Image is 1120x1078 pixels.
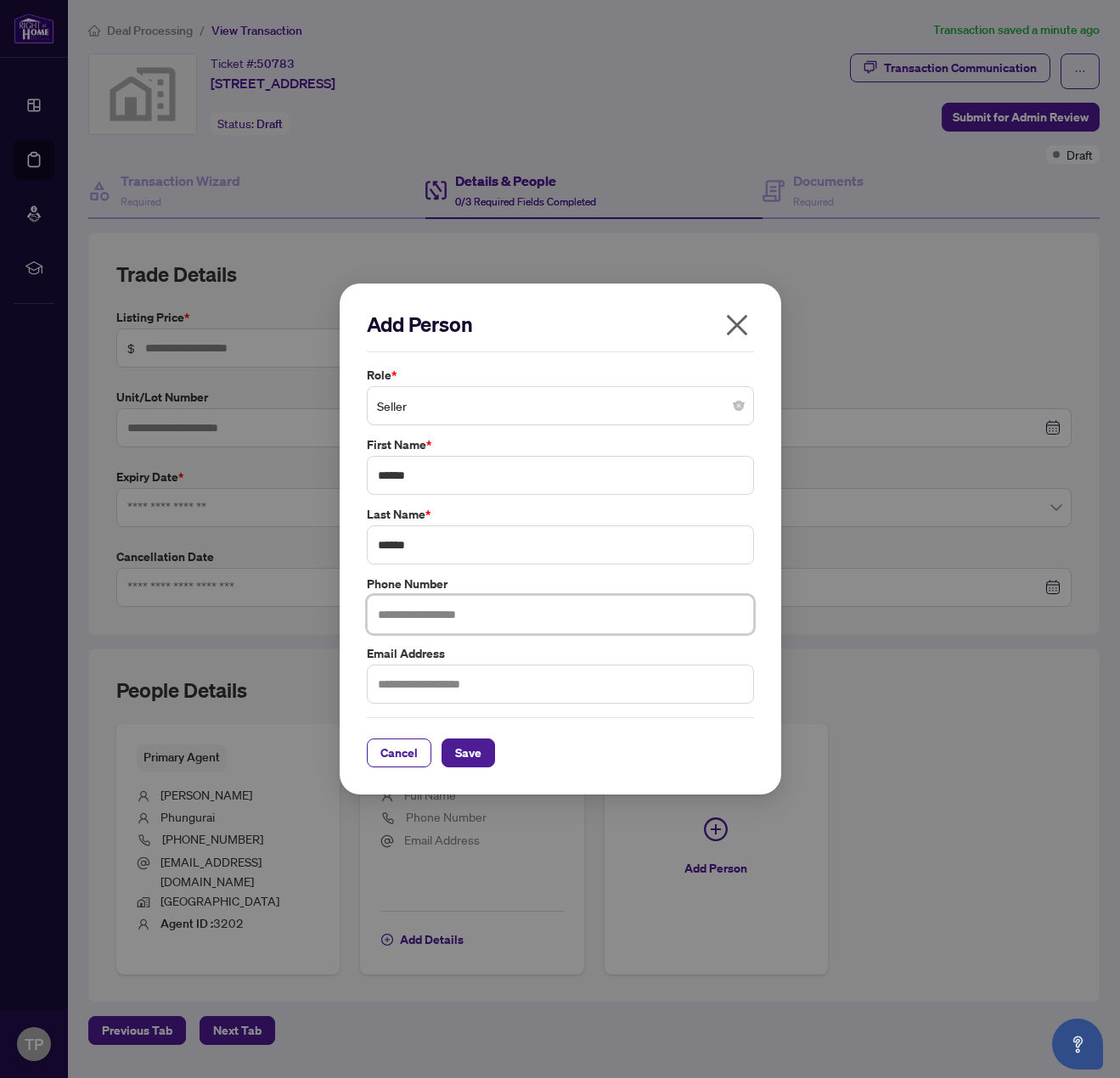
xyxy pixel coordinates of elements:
span: Cancel [380,739,418,766]
label: Role [367,366,754,385]
button: Save [442,738,495,767]
label: Phone Number [367,575,754,593]
span: close-circle [734,401,744,411]
label: Email Address [367,644,754,663]
label: First Name [367,435,754,454]
label: Last Name [367,505,754,524]
button: Open asap [1052,1019,1103,1070]
span: Seller [377,390,744,422]
span: Save [455,739,481,766]
h2: Add Person [367,311,754,338]
button: Cancel [367,738,431,767]
span: close [723,312,751,339]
